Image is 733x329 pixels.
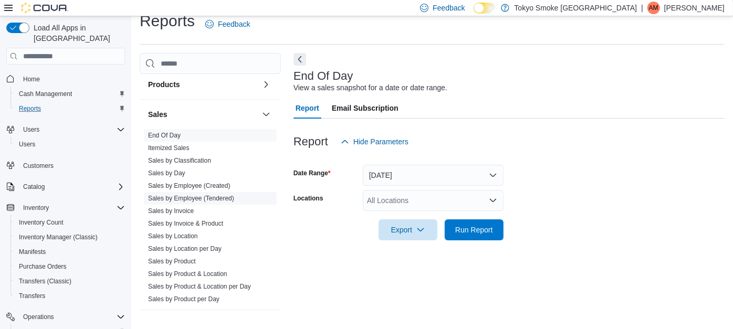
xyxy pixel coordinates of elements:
span: Operations [23,313,54,321]
button: Users [2,122,129,137]
span: Email Subscription [332,98,399,119]
span: Customers [23,162,54,170]
span: Users [19,123,125,136]
img: Cova [21,3,68,13]
button: Inventory [2,200,129,215]
span: Feedback [433,3,465,13]
a: Sales by Location [148,232,198,240]
span: Cash Management [15,88,125,100]
a: Sales by Invoice [148,207,194,215]
h3: End Of Day [294,70,353,82]
span: Manifests [19,248,46,256]
button: Transfers [11,289,129,303]
a: Transfers (Classic) [15,275,76,288]
span: Sales by Classification [148,156,211,165]
button: Catalog [19,181,49,193]
span: Purchase Orders [19,262,67,271]
span: Inventory Count [19,218,64,227]
button: Users [19,123,44,136]
button: Transfers (Classic) [11,274,129,289]
span: Sales by Location [148,232,198,240]
span: Reports [19,104,41,113]
button: Inventory Manager (Classic) [11,230,129,245]
span: Sales by Day [148,169,185,177]
a: Purchase Orders [15,260,71,273]
a: Transfers [15,290,49,302]
span: Inventory Count [15,216,125,229]
a: End Of Day [148,132,181,139]
a: Sales by Employee (Created) [148,182,231,189]
span: Home [19,72,125,85]
h3: Products [148,79,180,90]
span: Inventory Manager (Classic) [19,233,98,241]
span: Purchase Orders [15,260,125,273]
span: Inventory Manager (Classic) [15,231,125,243]
a: Sales by Product & Location per Day [148,283,251,290]
a: Sales by Product & Location [148,270,227,278]
span: Hide Parameters [353,136,409,147]
span: Users [15,138,125,151]
span: Sales by Product [148,257,196,266]
a: Feedback [201,14,254,35]
span: Users [19,140,35,148]
a: Sales by Location per Day [148,245,222,252]
a: Customers [19,160,58,172]
span: Catalog [23,183,45,191]
span: AM [649,2,658,14]
button: Manifests [11,245,129,259]
button: Sales [260,108,273,121]
span: Sales by Employee (Tendered) [148,194,234,203]
span: Operations [19,311,125,323]
span: Feedback [218,19,250,29]
button: Operations [19,311,58,323]
span: Manifests [15,246,125,258]
span: Export [385,219,431,240]
button: Products [148,79,258,90]
a: Reports [15,102,45,115]
span: Transfers (Classic) [15,275,125,288]
a: Users [15,138,39,151]
a: Inventory Manager (Classic) [15,231,102,243]
label: Date Range [294,169,331,177]
button: Home [2,71,129,86]
span: Home [23,75,40,83]
a: Sales by Classification [148,157,211,164]
p: Tokyo Smoke [GEOGRAPHIC_DATA] [515,2,637,14]
a: Inventory Count [15,216,68,229]
span: Itemized Sales [148,144,190,152]
span: Cash Management [19,90,72,98]
span: Transfers (Classic) [19,277,71,285]
button: Products [260,78,273,91]
span: Inventory [19,201,125,214]
div: Sales [140,129,281,310]
span: Sales by Product & Location per Day [148,282,251,291]
button: Hide Parameters [337,131,413,152]
a: Sales by Product per Day [148,295,219,303]
button: Run Report [445,219,504,240]
span: Reports [15,102,125,115]
button: Export [379,219,437,240]
button: Open list of options [489,196,497,205]
p: [PERSON_NAME] [664,2,725,14]
button: Reports [11,101,129,116]
h1: Reports [140,10,195,31]
span: Sales by Product per Day [148,295,219,303]
button: Inventory Count [11,215,129,230]
button: Customers [2,158,129,173]
p: | [641,2,643,14]
a: Sales by Day [148,169,185,177]
button: Catalog [2,179,129,194]
div: View a sales snapshot for a date or date range. [294,82,447,93]
a: Cash Management [15,88,76,100]
h3: Report [294,135,328,148]
span: Sales by Invoice & Product [148,219,223,228]
button: Next [294,53,306,66]
span: Load All Apps in [GEOGRAPHIC_DATA] [29,23,125,44]
input: Dark Mode [474,3,496,14]
button: Inventory [19,201,53,214]
span: Users [23,125,39,134]
div: Alex Main [647,2,660,14]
